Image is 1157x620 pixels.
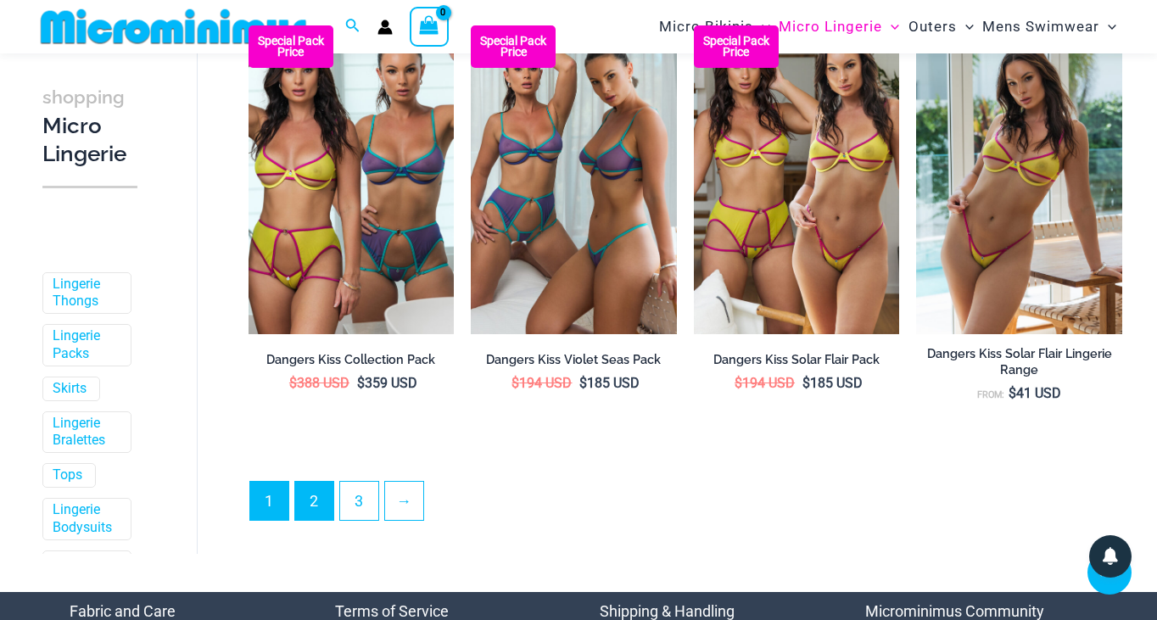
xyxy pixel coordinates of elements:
span: Menu Toggle [1099,5,1116,48]
a: Microminimus Community [865,602,1044,620]
span: $ [802,375,810,391]
a: Dangers Kiss Collection Pack [249,352,455,374]
span: Mens Swimwear [982,5,1099,48]
a: Shipping & Handling [600,602,735,620]
a: Page 3 [340,482,378,520]
b: Special Pack Price [694,36,779,58]
a: Page 2 [295,482,333,520]
b: Special Pack Price [471,36,556,58]
bdi: 194 USD [511,375,572,391]
a: Dangers Kiss Solar Flair Pack [694,352,900,374]
span: Micro Lingerie [779,5,882,48]
img: Dangers Kiss Solar Flair 1060 Bra 6060 Thong 01 [916,25,1122,334]
a: Tops [53,466,82,484]
bdi: 388 USD [289,375,349,391]
a: Terms of Service [335,602,449,620]
a: Dangers kiss Violet Seas Pack Dangers Kiss Violet Seas 1060 Bra 611 Micro 04Dangers Kiss Violet S... [471,25,677,334]
a: Search icon link [345,16,361,37]
span: Menu Toggle [753,5,770,48]
span: shopping [42,87,125,108]
span: $ [289,375,297,391]
a: Dangers kiss Collection Pack Dangers Kiss Solar Flair 1060 Bra 611 Micro 1760 Garter 03Dangers Ki... [249,25,455,334]
a: Dangers kiss Solar Flair Pack Dangers Kiss Solar Flair 1060 Bra 6060 Thong 1760 Garter 03Dangers ... [694,25,900,334]
span: Menu Toggle [957,5,974,48]
img: Dangers kiss Solar Flair Pack [694,25,900,334]
a: Skirts [53,380,87,398]
a: Dangers Kiss Violet Seas Pack [471,352,677,374]
a: Lingerie Bodysuits [53,501,118,537]
a: Dangers Kiss Solar Flair Lingerie Range [916,346,1122,384]
img: MM SHOP LOGO FLAT [34,8,313,46]
a: View Shopping Cart, empty [410,7,449,46]
a: Fabric and Care [70,602,176,620]
a: Lingerie Thongs [53,276,118,311]
nav: Product Pagination [249,481,1122,530]
bdi: 185 USD [579,375,640,391]
span: Menu Toggle [882,5,899,48]
a: Lingerie Bralettes [53,415,118,450]
h2: Dangers Kiss Collection Pack [249,352,455,368]
h2: Dangers Kiss Solar Flair Pack [694,352,900,368]
h3: Micro Lingerie [42,82,137,169]
span: $ [735,375,742,391]
h2: Dangers Kiss Violet Seas Pack [471,352,677,368]
span: Micro Bikinis [659,5,753,48]
bdi: 194 USD [735,375,795,391]
h2: Dangers Kiss Solar Flair Lingerie Range [916,346,1122,377]
span: $ [1009,385,1016,401]
a: → [385,482,423,520]
a: Crotchless Tights [53,554,118,589]
span: From: [977,389,1004,400]
a: Lingerie Packs [53,327,118,363]
b: Special Pack Price [249,36,333,58]
bdi: 41 USD [1009,385,1061,401]
bdi: 359 USD [357,375,417,391]
a: Micro LingerieMenu ToggleMenu Toggle [774,5,903,48]
img: Dangers kiss Collection Pack [249,25,455,334]
a: Micro BikinisMenu ToggleMenu Toggle [655,5,774,48]
bdi: 185 USD [802,375,863,391]
img: Dangers kiss Violet Seas Pack [471,25,677,334]
span: Outers [908,5,957,48]
a: Mens SwimwearMenu ToggleMenu Toggle [978,5,1121,48]
span: $ [357,375,365,391]
a: OutersMenu ToggleMenu Toggle [904,5,978,48]
nav: Site Navigation [652,3,1123,51]
a: Account icon link [377,20,393,35]
a: Dangers Kiss Solar Flair 1060 Bra 6060 Thong 01Dangers Kiss Solar Flair 1060 Bra 6060 Thong 04Dan... [916,25,1122,334]
span: $ [579,375,587,391]
span: Page 1 [250,482,288,520]
span: $ [511,375,519,391]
